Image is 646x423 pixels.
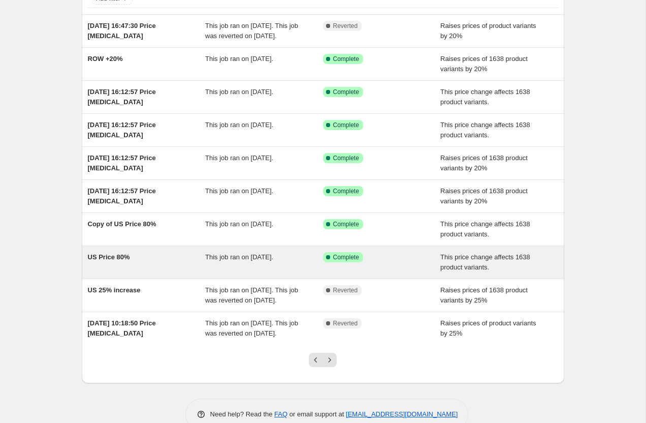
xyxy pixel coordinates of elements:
span: [DATE] 16:12:57 Price [MEDICAL_DATA] [88,121,156,139]
span: Raises prices of 1638 product variants by 20% [440,55,528,73]
button: Previous [309,353,323,367]
span: Complete [333,121,359,129]
span: Raises prices of product variants by 20% [440,22,536,40]
nav: Pagination [309,353,337,367]
span: [DATE] 10:18:50 Price [MEDICAL_DATA] [88,319,156,337]
span: This job ran on [DATE]. [205,154,273,162]
span: This job ran on [DATE]. [205,55,273,63]
span: This job ran on [DATE]. This job was reverted on [DATE]. [205,22,298,40]
span: Complete [333,154,359,162]
span: This job ran on [DATE]. This job was reverted on [DATE]. [205,319,298,337]
span: This price change affects 1638 product variants. [440,121,530,139]
span: Copy of US Price 80% [88,220,156,228]
span: Complete [333,253,359,261]
span: [DATE] 16:12:57 Price [MEDICAL_DATA] [88,154,156,172]
span: Reverted [333,286,358,294]
span: This price change affects 1638 product variants. [440,88,530,106]
a: FAQ [274,410,287,418]
span: This job ran on [DATE]. [205,88,273,96]
span: This job ran on [DATE]. [205,220,273,228]
span: Reverted [333,22,358,30]
span: This job ran on [DATE]. [205,121,273,129]
span: Raises prices of product variants by 25% [440,319,536,337]
span: Reverted [333,319,358,327]
span: ROW +20% [88,55,123,63]
span: Raises prices of 1638 product variants by 25% [440,286,528,304]
button: Next [322,353,337,367]
span: [DATE] 16:12:57 Price [MEDICAL_DATA] [88,187,156,205]
a: [EMAIL_ADDRESS][DOMAIN_NAME] [346,410,458,418]
span: US Price 80% [88,253,130,261]
span: [DATE] 16:47:30 Price [MEDICAL_DATA] [88,22,156,40]
span: This price change affects 1638 product variants. [440,220,530,238]
span: [DATE] 16:12:57 Price [MEDICAL_DATA] [88,88,156,106]
span: US 25% increase [88,286,141,294]
span: Complete [333,187,359,195]
span: This job ran on [DATE]. This job was reverted on [DATE]. [205,286,298,304]
span: Complete [333,88,359,96]
span: Complete [333,220,359,228]
span: This job ran on [DATE]. [205,253,273,261]
span: This job ran on [DATE]. [205,187,273,195]
span: Need help? Read the [210,410,275,418]
span: Raises prices of 1638 product variants by 20% [440,187,528,205]
span: Raises prices of 1638 product variants by 20% [440,154,528,172]
span: or email support at [287,410,346,418]
span: This price change affects 1638 product variants. [440,253,530,271]
span: Complete [333,55,359,63]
